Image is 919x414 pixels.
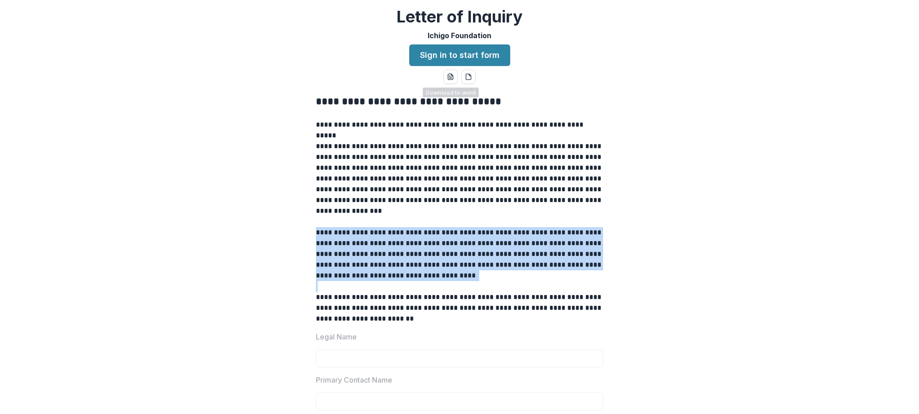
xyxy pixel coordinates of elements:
[409,44,510,66] a: Sign in to start form
[428,30,491,41] p: Ichigo Foundation
[461,70,476,84] button: pdf-download
[316,331,357,342] p: Legal Name
[316,374,392,385] p: Primary Contact Name
[443,70,458,84] button: word-download
[397,7,523,26] h2: Letter of Inquiry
